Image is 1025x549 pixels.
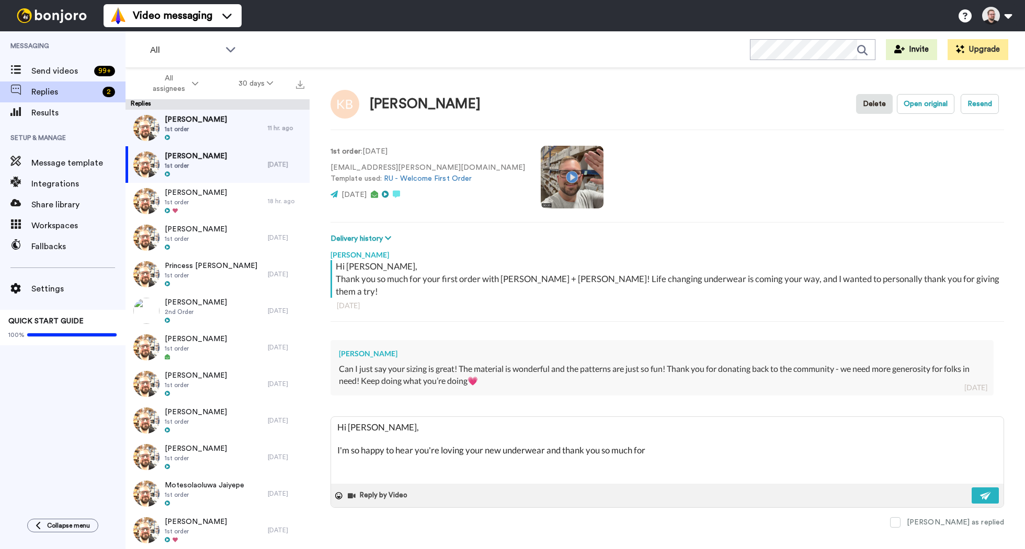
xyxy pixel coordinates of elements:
span: 1st order [165,344,227,353]
a: [PERSON_NAME]1st order18 hr. ago [126,183,310,219]
img: efa524da-70a9-41f2-aa42-4cb2d5cfdec7-thumb.jpg [133,261,160,287]
a: [PERSON_NAME]1st order[DATE] [126,146,310,183]
button: Upgrade [948,39,1008,60]
div: [DATE] [337,300,998,311]
span: Fallbacks [31,240,126,253]
div: [DATE] [964,382,987,393]
span: Workspaces [31,219,126,232]
img: efa524da-70a9-41f2-aa42-4cb2d5cfdec7-thumb.jpg [133,115,160,141]
a: [PERSON_NAME]2nd Order[DATE] [126,293,310,329]
div: [PERSON_NAME] [339,348,985,359]
a: [PERSON_NAME]1st order11 hr. ago [126,110,310,146]
div: 99 + [94,66,115,76]
span: Share library [31,198,126,211]
div: [DATE] [268,270,304,278]
span: Message template [31,157,126,169]
a: [PERSON_NAME]1st order[DATE] [126,512,310,548]
span: [PERSON_NAME] [165,370,227,381]
span: [PERSON_NAME] [165,443,227,454]
img: export.svg [296,80,304,89]
div: [DATE] [268,380,304,388]
button: Open original [897,94,954,114]
p: [EMAIL_ADDRESS][PERSON_NAME][DOMAIN_NAME] Template used: [331,162,525,184]
span: 1st order [165,490,244,499]
span: Settings [31,283,126,295]
span: [PERSON_NAME] [165,407,227,417]
a: [PERSON_NAME]1st order[DATE] [126,439,310,475]
span: 1st order [165,381,227,389]
span: QUICK START GUIDE [8,318,84,325]
span: 1st order [165,198,227,206]
span: 1st order [165,161,227,170]
span: Integrations [31,178,126,190]
span: 1st order [165,125,227,133]
span: Replies [31,86,98,98]
strong: 1st order [331,148,361,155]
img: efa524da-70a9-41f2-aa42-4cb2d5cfdec7-thumb.jpg [133,371,160,397]
a: Motesolaoluwa Jaiyepe1st order[DATE] [126,475,310,512]
span: Motesolaoluwa Jaiyepe [165,480,244,490]
span: [PERSON_NAME] [165,188,227,198]
div: [PERSON_NAME] as replied [907,517,1004,528]
div: [DATE] [268,453,304,461]
div: [DATE] [268,160,304,169]
button: Delete [856,94,893,114]
button: All assignees [128,69,219,98]
div: 2 [102,87,115,97]
button: Export all results that match these filters now. [293,76,307,91]
img: 8db93726-50d8-4d85-967b-90c4cb94ea46-thumb.jpg [133,298,160,324]
span: [PERSON_NAME] [165,114,227,125]
span: Results [31,107,126,119]
button: 30 days [219,74,293,93]
div: [DATE] [268,233,304,242]
span: [PERSON_NAME] [165,334,227,344]
span: [PERSON_NAME] [165,151,227,161]
img: efa524da-70a9-41f2-aa42-4cb2d5cfdec7-thumb.jpg [133,407,160,434]
span: 100% [8,331,25,339]
span: Send videos [31,65,90,77]
img: vm-color.svg [110,7,127,24]
textarea: Hi [PERSON_NAME], I'm so happy to hear you're loving your new underwear and thank you so much for [331,417,1004,484]
a: Princess [PERSON_NAME]1st order[DATE] [126,256,310,293]
a: [PERSON_NAME]1st order[DATE] [126,219,310,256]
p: : [DATE] [331,146,525,157]
img: Image of Kirsten Buswell [331,90,359,119]
span: [DATE] [341,191,367,198]
button: Resend [961,94,999,114]
div: Can I just say your sizing is great! The material is wonderful and the patterns are just so fun! ... [339,363,985,387]
span: All assignees [147,73,190,94]
span: [PERSON_NAME] [165,297,227,308]
button: Collapse menu [27,519,98,532]
button: Reply by Video [347,488,411,504]
button: Invite [886,39,937,60]
span: 1st order [165,271,257,279]
img: efa524da-70a9-41f2-aa42-4cb2d5cfdec7-thumb.jpg [133,151,160,178]
img: efa524da-70a9-41f2-aa42-4cb2d5cfdec7-thumb.jpg [133,444,160,470]
div: [DATE] [268,343,304,352]
div: [DATE] [268,307,304,315]
img: efa524da-70a9-41f2-aa42-4cb2d5cfdec7-thumb.jpg [133,517,160,543]
a: [PERSON_NAME]1st order[DATE] [126,329,310,366]
a: [PERSON_NAME]1st order[DATE] [126,402,310,439]
span: Collapse menu [47,521,90,530]
div: [PERSON_NAME] [370,97,481,112]
span: Video messaging [133,8,212,23]
div: Hi [PERSON_NAME], Thank you so much for your first order with [PERSON_NAME] + [PERSON_NAME]! Life... [336,260,1001,298]
img: efa524da-70a9-41f2-aa42-4cb2d5cfdec7-thumb.jpg [133,334,160,360]
div: 18 hr. ago [268,197,304,205]
img: bj-logo-header-white.svg [13,8,91,23]
div: [DATE] [268,489,304,498]
div: [PERSON_NAME] [331,244,1004,260]
div: 11 hr. ago [268,124,304,132]
span: 1st order [165,527,227,535]
span: All [150,44,220,56]
span: Princess [PERSON_NAME] [165,261,257,271]
img: efa524da-70a9-41f2-aa42-4cb2d5cfdec7-thumb.jpg [133,188,160,214]
span: 1st order [165,417,227,426]
span: 1st order [165,235,227,243]
span: [PERSON_NAME] [165,517,227,527]
img: efa524da-70a9-41f2-aa42-4cb2d5cfdec7-thumb.jpg [133,481,160,507]
div: Replies [126,99,310,110]
a: [PERSON_NAME]1st order[DATE] [126,366,310,402]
